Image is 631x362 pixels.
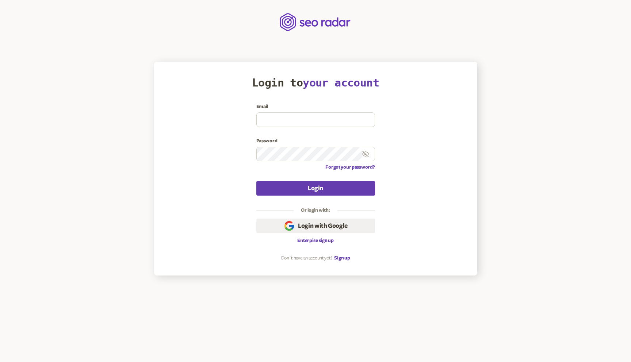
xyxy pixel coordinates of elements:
[256,138,375,144] label: Password
[297,238,333,243] a: Enterpise sign up
[256,181,375,196] button: Login
[294,207,337,213] legend: Or login with:
[256,104,375,109] label: Email
[281,255,333,261] p: Don`t have an account yet?
[256,219,375,233] button: Login with Google
[325,164,375,170] a: Forgot your password?
[252,76,379,89] h1: Login to
[298,222,348,230] span: Login with Google
[334,255,350,261] a: Sign up
[303,76,379,89] span: your account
